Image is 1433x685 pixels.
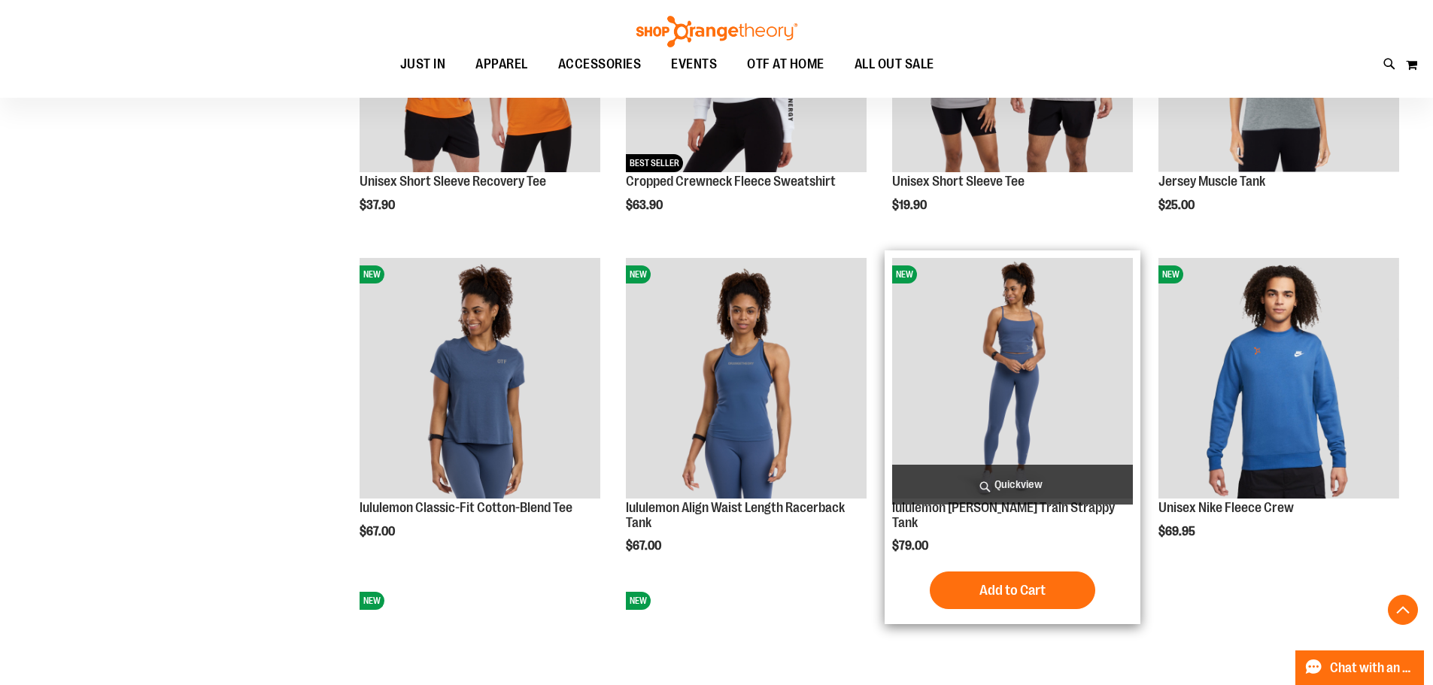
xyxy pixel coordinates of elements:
[352,250,608,577] div: product
[892,465,1133,505] a: Quickview
[626,592,651,610] span: NEW
[1158,525,1198,538] span: $69.95
[892,199,929,212] span: $19.90
[892,500,1115,530] a: lululemon [PERSON_NAME] Train Strappy Tank
[558,47,642,81] span: ACCESSORIES
[360,265,384,283] span: NEW
[626,539,663,553] span: $67.00
[1158,174,1265,189] a: Jersey Muscle Tank
[626,258,867,499] img: lululemon Align Waist Length Racerback Tank
[360,500,572,515] a: lululemon Classic-Fit Cotton-Blend Tee
[626,174,836,189] a: Cropped Crewneck Fleece Sweatshirt
[626,154,683,172] span: BEST SELLER
[892,258,1133,499] img: lululemon Wunder Train Strappy Tank
[855,47,934,81] span: ALL OUT SALE
[634,16,800,47] img: Shop Orangetheory
[892,265,917,283] span: NEW
[626,265,651,283] span: NEW
[892,174,1025,189] a: Unisex Short Sleeve Tee
[1151,250,1407,577] div: product
[626,199,665,212] span: $63.90
[475,47,528,81] span: APPAREL
[671,47,717,81] span: EVENTS
[360,592,384,610] span: NEW
[1158,500,1294,515] a: Unisex Nike Fleece Crew
[360,258,600,499] img: lululemon Classic-Fit Cotton-Blend Tee
[626,258,867,501] a: lululemon Align Waist Length Racerback TankNEW
[1158,258,1399,501] a: Unisex Nike Fleece CrewNEW
[618,250,874,591] div: product
[1158,258,1399,499] img: Unisex Nike Fleece Crew
[360,525,397,538] span: $67.00
[360,174,546,189] a: Unisex Short Sleeve Recovery Tee
[1158,199,1197,212] span: $25.00
[400,47,446,81] span: JUST IN
[892,539,931,553] span: $79.00
[930,571,1095,609] button: Add to Cart
[1388,595,1418,625] button: Back To Top
[747,47,824,81] span: OTF AT HOME
[979,582,1046,599] span: Add to Cart
[360,199,397,212] span: $37.90
[626,500,845,530] a: lululemon Align Waist Length Racerback Tank
[360,258,600,501] a: lululemon Classic-Fit Cotton-Blend TeeNEW
[892,258,1133,501] a: lululemon Wunder Train Strappy TankNEW
[1330,661,1415,675] span: Chat with an Expert
[1295,650,1425,685] button: Chat with an Expert
[1158,265,1183,283] span: NEW
[885,250,1140,624] div: product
